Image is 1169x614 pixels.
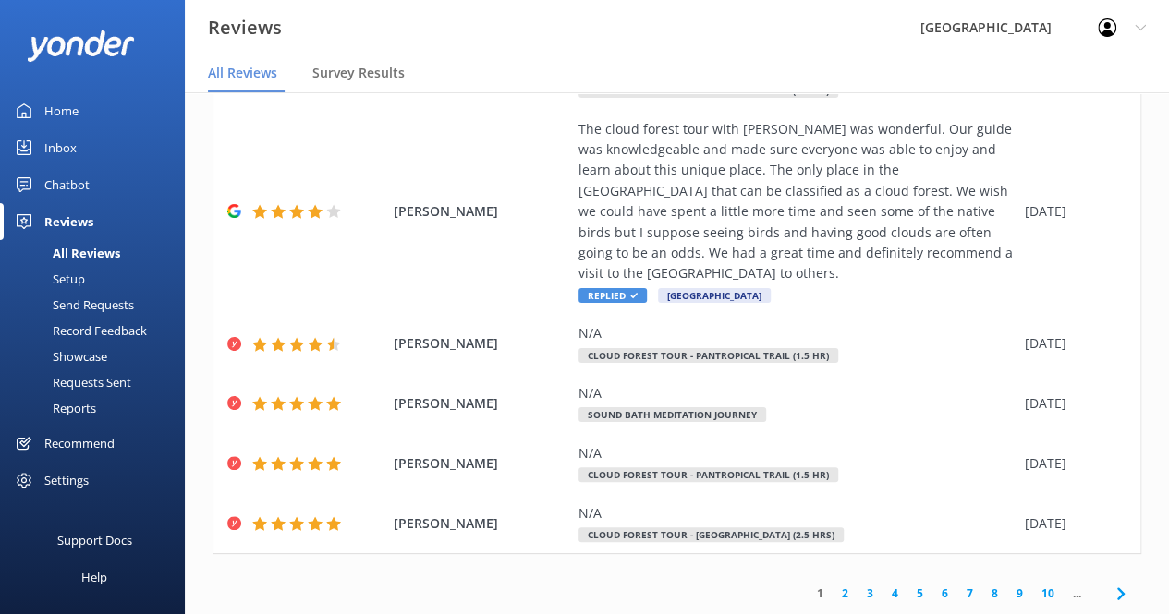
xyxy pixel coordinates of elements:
a: All Reviews [11,240,185,266]
span: Sound Bath Meditation Journey [578,407,766,422]
a: 3 [858,584,883,602]
div: Reports [11,395,96,421]
span: Survey Results [312,64,405,82]
a: Showcase [11,343,185,369]
span: [PERSON_NAME] [394,453,569,474]
a: Requests Sent [11,369,185,395]
span: [PERSON_NAME] [394,201,569,222]
div: [DATE] [1025,513,1117,534]
div: Recommend [44,425,115,462]
div: Setup [11,266,85,292]
div: Settings [44,462,89,499]
div: [DATE] [1025,393,1117,414]
span: All Reviews [208,64,277,82]
span: [PERSON_NAME] [394,393,569,414]
div: Help [81,559,107,596]
a: 2 [833,584,858,602]
a: 9 [1007,584,1032,602]
div: Inbox [44,129,77,166]
div: Send Requests [11,292,134,318]
div: [DATE] [1025,453,1117,474]
span: [GEOGRAPHIC_DATA] [658,288,771,303]
span: Cloud Forest Tour - [GEOGRAPHIC_DATA] (2.5 hrs) [578,527,844,542]
div: [DATE] [1025,333,1117,354]
span: [PERSON_NAME] [394,513,569,534]
a: Record Feedback [11,318,185,343]
a: 10 [1032,584,1064,602]
div: The cloud forest tour with [PERSON_NAME] was wonderful. Our guide was knowledgeable and made sure... [578,119,1016,284]
span: Cloud Forest Tour - Pantropical Trail (1.5 hr) [578,467,838,482]
div: Support Docs [57,522,132,559]
div: Chatbot [44,166,90,203]
div: N/A [578,503,1016,524]
span: [PERSON_NAME] [394,333,569,354]
span: ... [1064,584,1090,602]
div: Reviews [44,203,93,240]
div: N/A [578,323,1016,343]
span: Replied [578,288,647,303]
a: Reports [11,395,185,421]
a: Setup [11,266,185,292]
span: Cloud Forest Tour - Pantropical Trail (1.5 hr) [578,348,838,363]
div: Showcase [11,343,107,369]
h3: Reviews [208,13,282,42]
div: [DATE] [1025,201,1117,222]
img: yonder-white-logo.png [28,30,134,61]
a: 7 [957,584,982,602]
a: 8 [982,584,1007,602]
div: Record Feedback [11,318,147,343]
div: Home [44,92,79,129]
a: 4 [883,584,907,602]
a: 1 [808,584,833,602]
div: Requests Sent [11,369,131,395]
a: 6 [932,584,957,602]
div: All Reviews [11,240,120,266]
div: N/A [578,383,1016,403]
a: 5 [907,584,932,602]
a: Send Requests [11,292,185,318]
div: N/A [578,443,1016,464]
